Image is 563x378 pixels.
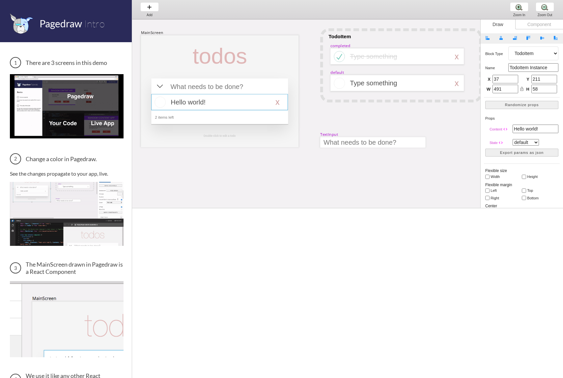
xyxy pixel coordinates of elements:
img: The MainScreen Component in Pagedraw [10,281,124,357]
span: Center [485,204,497,208]
h5: Width [491,175,514,179]
div: x [455,52,459,61]
i: lock_open [520,87,524,91]
span: X [487,77,491,83]
img: baseline-add-24px.svg [146,4,153,11]
span: Intro [84,17,105,30]
input: top [522,189,526,193]
h5: Block type [485,52,508,56]
span: Content [490,127,502,131]
img: Change a color in Pagedraw [10,182,124,246]
img: zoom-minus.png [541,4,548,11]
div: Zoom Out [532,13,557,17]
input: Width [485,175,490,179]
div: TextInput [320,131,338,137]
i: code [503,127,508,131]
h5: bottom [527,196,550,200]
input: bottom [522,196,526,200]
span: Y [525,77,529,83]
h5: left [491,189,514,192]
span: Pagedraw [40,17,82,29]
button: Export params as json [485,149,558,157]
div: Zoom In [507,13,532,17]
img: 3 screens [10,74,124,138]
h5: props [485,116,558,120]
div: Draw [481,19,515,29]
span: H [525,87,529,93]
div: default [330,70,344,75]
span: W [487,87,491,93]
input: TodoItem Instance [508,63,558,72]
h5: name [485,66,508,70]
div: MainScreen [141,30,163,35]
span: Flexible size [485,168,507,173]
img: zoom-plus.png [516,4,522,11]
div: Add [137,13,162,17]
img: favicon.png [10,13,33,34]
h5: Height [527,175,550,179]
div: Component [515,19,563,29]
i: code [498,140,503,145]
input: right [485,196,490,200]
div: x [455,78,459,88]
h5: top [527,189,550,192]
input: Height [522,175,526,179]
p: See the changes propagate to your app, live. [10,170,124,177]
h3: The MainScreen drawn in Pagedraw is a React Component [10,261,124,275]
input: left [485,189,490,193]
span: State [490,141,497,145]
h3: There are 3 screens in this demo [10,57,124,68]
div: completed [330,43,350,48]
button: Randomize props [485,101,558,109]
span: Flexible margin [485,183,512,187]
h5: right [491,196,514,200]
h3: Change a color in Pagedraw. [10,153,124,164]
